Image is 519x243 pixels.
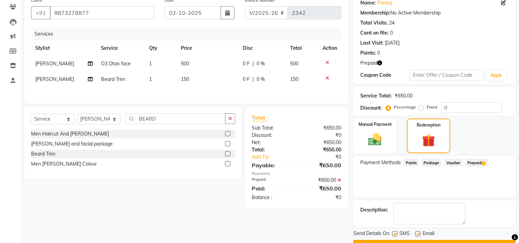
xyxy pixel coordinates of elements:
[290,76,299,82] span: 150
[97,40,145,56] th: Service
[360,92,392,100] div: Service Total:
[177,40,239,56] th: Price
[31,150,55,158] div: Beard Trim
[252,76,254,83] span: |
[247,124,297,132] div: Sub Total:
[126,113,225,124] input: Search or Scan
[360,59,377,67] span: Prepaid
[427,104,437,110] label: Fixed
[465,159,488,167] span: Prepaid
[360,29,389,37] div: Card on file:
[181,76,189,82] span: 150
[359,121,392,128] label: Manual Payment
[364,132,386,147] img: _cash.svg
[353,230,389,239] span: Send Details On
[149,60,152,67] span: 1
[421,159,442,167] span: Package
[31,130,109,138] div: Men Haircut And [PERSON_NAME]
[482,161,485,166] span: 2
[149,76,152,82] span: 1
[305,153,347,161] div: ₹0
[297,132,347,139] div: ₹0
[390,29,393,37] div: 0
[257,60,265,67] span: 0 %
[31,40,97,56] th: Stylist
[444,159,463,167] span: Voucher
[297,161,347,169] div: ₹650.00
[418,132,439,148] img: _gift.svg
[247,132,297,139] div: Discount:
[297,124,347,132] div: ₹650.00
[394,104,416,110] label: Percentage
[404,159,419,167] span: Points
[389,19,395,27] div: 24
[50,6,154,19] input: Search by Name/Mobile/Email/Code
[417,122,441,128] label: Redemption
[31,140,113,148] div: [PERSON_NAME] and facial package
[247,177,297,184] div: Prepaid
[360,9,390,17] div: Membership:
[247,146,297,153] div: Total:
[360,9,509,17] div: No Active Membership
[32,28,346,40] div: Services
[395,92,413,100] div: ₹650.00
[360,104,382,112] div: Discount:
[252,60,254,67] span: |
[318,40,341,56] th: Action
[252,114,268,121] span: Total
[247,161,297,169] div: Payable:
[297,146,347,153] div: ₹650.00
[243,76,250,83] span: 0 F
[297,177,347,184] div: ₹650.00
[243,60,250,67] span: 0 F
[423,230,434,239] span: Email
[297,184,347,193] div: ₹650.00
[360,39,383,47] div: Last Visit:
[239,40,286,56] th: Disc
[290,60,299,67] span: 500
[360,72,410,79] div: Coupon Code
[35,76,74,82] span: [PERSON_NAME]
[360,49,376,57] div: Points:
[360,19,388,27] div: Total Visits:
[360,206,388,214] div: Description:
[399,230,410,239] span: SMS
[31,6,50,19] button: +91
[360,159,401,166] span: Payment Methods
[145,40,177,56] th: Qty
[247,194,297,201] div: Balance :
[247,184,297,193] div: Paid:
[181,60,189,67] span: 500
[252,171,341,177] div: Payments
[257,76,265,83] span: 0 %
[286,40,319,56] th: Total
[297,194,347,201] div: ₹0
[101,60,131,67] span: O3 Dtan face
[101,76,126,82] span: Beard Trim
[410,70,484,81] input: Enter Offer / Coupon Code
[297,139,347,146] div: ₹650.00
[31,160,97,168] div: Men [PERSON_NAME] Colour
[35,60,74,67] span: [PERSON_NAME]
[247,153,305,161] a: Add Tip
[377,49,380,57] div: 0
[247,139,297,146] div: Net:
[385,39,400,47] div: [DATE]
[487,70,507,81] button: Apply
